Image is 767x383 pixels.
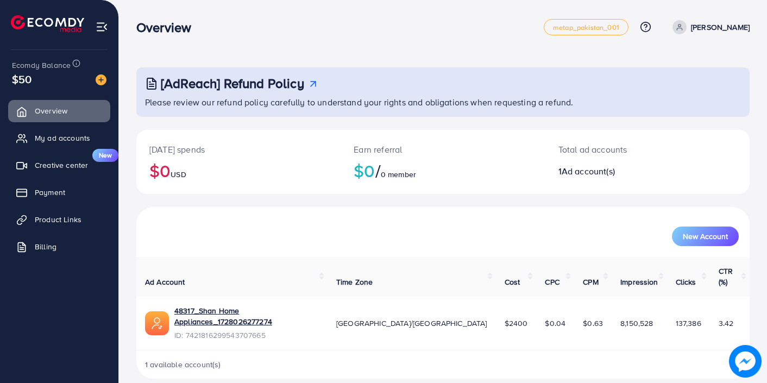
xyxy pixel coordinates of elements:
[8,127,110,149] a: My ad accounts
[8,154,110,176] a: Creative centerNew
[96,74,106,85] img: image
[719,318,734,329] span: 3.42
[8,181,110,203] a: Payment
[35,214,81,225] span: Product Links
[136,20,200,35] h3: Overview
[174,330,319,341] span: ID: 7421816299543707665
[381,169,416,180] span: 0 member
[35,160,88,171] span: Creative center
[505,277,520,287] span: Cost
[8,209,110,230] a: Product Links
[558,166,686,177] h2: 1
[161,76,304,91] h3: [AdReach] Refund Policy
[545,277,559,287] span: CPC
[620,277,658,287] span: Impression
[12,60,71,71] span: Ecomdy Balance
[354,143,532,156] p: Earn referral
[35,187,65,198] span: Payment
[583,277,598,287] span: CPM
[145,277,185,287] span: Ad Account
[35,241,56,252] span: Billing
[683,233,728,240] span: New Account
[92,149,118,162] span: New
[145,96,743,109] p: Please review our refund policy carefully to understand your rights and obligations when requesti...
[676,277,696,287] span: Clicks
[174,305,319,328] a: 48317_Shan Home Appliances_1728026277274
[668,20,750,34] a: [PERSON_NAME]
[553,24,619,31] span: metap_pakistan_001
[620,318,653,329] span: 8,150,528
[35,133,90,143] span: My ad accounts
[171,169,186,180] span: USD
[729,345,762,378] img: image
[558,143,686,156] p: Total ad accounts
[336,277,373,287] span: Time Zone
[544,19,628,35] a: metap_pakistan_001
[336,318,487,329] span: [GEOGRAPHIC_DATA]/[GEOGRAPHIC_DATA]
[35,105,67,116] span: Overview
[149,160,328,181] h2: $0
[719,266,733,287] span: CTR (%)
[145,311,169,335] img: ic-ads-acc.e4c84228.svg
[145,359,221,370] span: 1 available account(s)
[672,227,739,246] button: New Account
[676,318,701,329] span: 137,386
[505,318,528,329] span: $2400
[8,236,110,258] a: Billing
[375,158,381,183] span: /
[562,165,615,177] span: Ad account(s)
[354,160,532,181] h2: $0
[545,318,565,329] span: $0.04
[583,318,603,329] span: $0.63
[8,100,110,122] a: Overview
[12,71,32,87] span: $50
[11,15,84,32] img: logo
[96,21,108,33] img: menu
[149,143,328,156] p: [DATE] spends
[691,21,750,34] p: [PERSON_NAME]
